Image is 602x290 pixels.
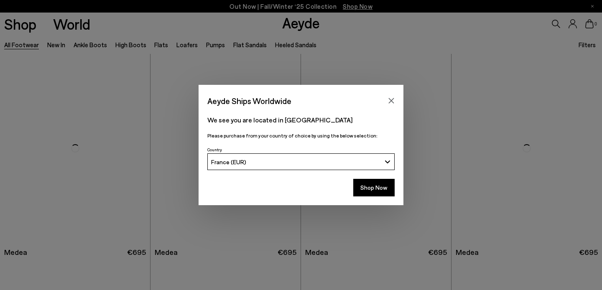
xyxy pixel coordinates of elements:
[353,179,395,196] button: Shop Now
[207,147,222,152] span: Country
[207,94,291,108] span: Aeyde Ships Worldwide
[385,94,398,107] button: Close
[207,115,395,125] p: We see you are located in [GEOGRAPHIC_DATA]
[207,132,395,140] p: Please purchase from your country of choice by using the below selection:
[211,158,246,165] span: France (EUR)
